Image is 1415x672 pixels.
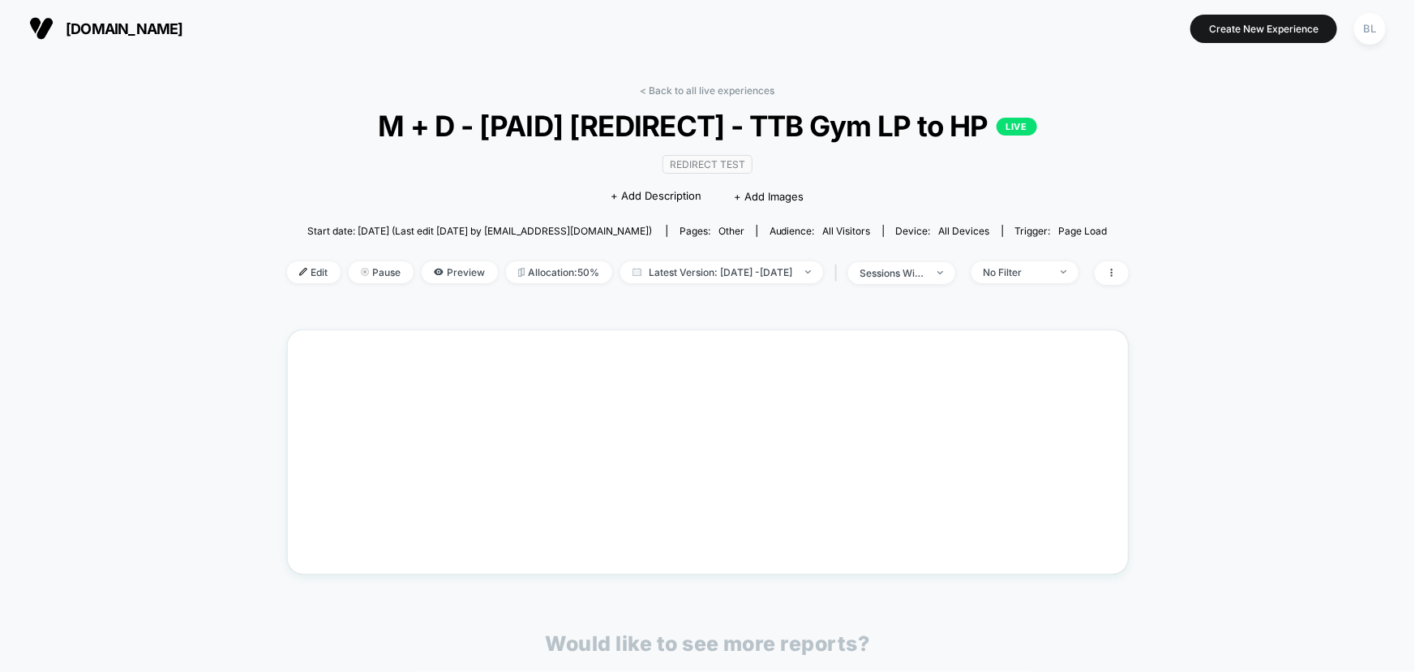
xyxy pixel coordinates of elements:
div: Trigger: [1015,225,1108,237]
div: BL [1354,13,1386,45]
span: Allocation: 50% [506,261,612,283]
span: + Add Description [611,188,701,205]
span: + Add Images [734,190,804,203]
span: all devices [939,225,990,237]
a: < Back to all live experiences [641,84,775,97]
span: All Visitors [823,225,871,237]
p: LIVE [997,118,1037,136]
span: Preview [422,261,498,283]
img: rebalance [518,268,525,277]
button: [DOMAIN_NAME] [24,15,188,41]
span: [DOMAIN_NAME] [66,20,183,37]
button: Create New Experience [1190,15,1337,43]
img: end [361,268,369,276]
span: other [718,225,744,237]
img: Visually logo [29,16,54,41]
div: No Filter [984,266,1048,278]
span: Edit [287,261,341,283]
img: edit [299,268,307,276]
span: Start date: [DATE] (Last edit [DATE] by [EMAIL_ADDRESS][DOMAIN_NAME]) [307,225,652,237]
span: Pause [349,261,414,283]
img: end [1061,270,1066,274]
span: Redirect Test [662,155,753,174]
div: sessions with impression [860,267,925,279]
span: Latest Version: [DATE] - [DATE] [620,261,823,283]
span: Device: [883,225,1002,237]
button: BL [1349,12,1391,45]
div: Audience: [770,225,871,237]
img: end [805,270,811,274]
span: M + D - [PAID] [REDIRECT] - TTB Gym LP to HP [328,109,1086,143]
span: Page Load [1059,225,1108,237]
span: | [831,261,848,285]
img: end [937,271,943,274]
div: Pages: [680,225,744,237]
p: Would like to see more reports? [546,631,870,656]
img: calendar [632,268,641,276]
